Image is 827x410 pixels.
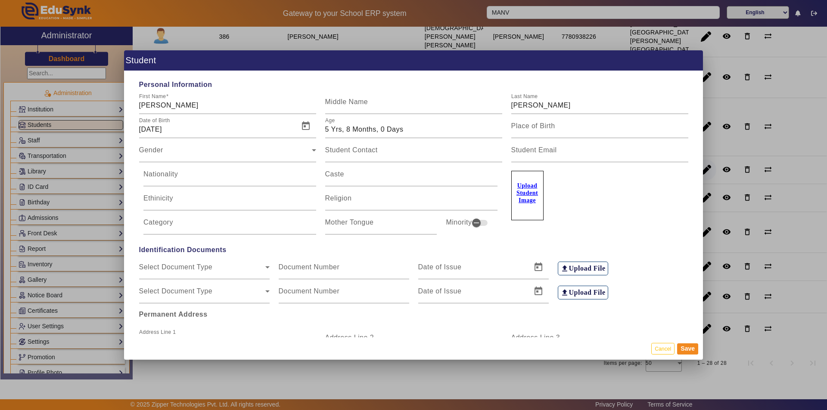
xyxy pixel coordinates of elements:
[511,100,688,111] input: Last Name
[528,281,549,302] button: Open calendar
[325,124,502,135] input: Age
[143,170,178,178] mat-label: Nationality
[279,287,340,295] mat-label: Document Number
[139,146,163,154] mat-label: Gender
[418,263,462,271] mat-label: Date of Issue
[511,94,538,99] mat-label: Last Name
[569,288,606,296] h6: Upload File
[143,173,316,183] input: Nationality
[279,265,409,276] input: Document Number
[139,100,316,111] input: First Name*
[325,173,498,183] input: Caste
[511,122,555,129] mat-label: Place of Birth
[418,290,526,300] input: Date of Issue
[134,245,693,255] span: Identification Documents
[325,170,344,178] mat-label: Caste
[446,217,472,228] mat-label: Minority
[511,146,557,154] mat-label: Student Email
[139,148,312,159] span: Gender
[569,264,606,272] h6: Upload File
[560,288,569,297] mat-icon: file_upload
[279,263,340,271] mat-label: Document Number
[511,124,688,135] input: Place of Birth
[143,219,173,226] mat-label: Category
[139,265,265,276] span: Select Document Type
[279,290,409,300] input: Document Number
[511,334,560,341] mat-label: Address Line 3
[143,197,316,207] input: Ethinicity
[139,124,294,135] input: Date of Birth
[516,182,538,203] u: Upload Student Image
[139,290,265,300] span: Select Document Type
[325,334,374,341] mat-label: Address Line 2
[418,265,526,276] input: Date of Issue
[139,336,316,346] input: Address Line 1
[139,94,166,99] mat-label: First Name
[325,148,502,159] input: Student Contact
[325,146,378,154] mat-label: Student Contact
[325,197,498,207] input: Religion
[325,98,368,105] mat-label: Middle Name
[560,264,569,273] mat-icon: file_upload
[528,257,549,277] button: Open calendar
[325,100,502,111] input: Middle Name
[139,330,176,335] mat-label: Address Line 1
[139,263,213,271] mat-label: Select Document Type
[325,219,374,226] mat-label: Mother Tongue
[325,221,437,231] input: Mother Tongue
[511,148,688,159] input: Student Email
[325,336,502,346] input: Address Line 2
[295,116,316,136] button: Open calendar
[325,118,335,123] mat-label: Age
[651,343,675,355] button: Cancel
[143,221,316,231] input: Category
[134,80,693,90] span: Personal Information
[139,311,208,318] b: Permanent Address
[143,194,173,202] mat-label: Ethinicity
[139,118,170,123] mat-label: Date of Birth
[139,287,213,295] mat-label: Select Document Type
[418,287,462,295] mat-label: Date of Issue
[124,50,703,71] h1: Student
[677,343,698,355] button: Save
[325,194,352,202] mat-label: Religion
[511,336,688,346] input: Address Line 3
